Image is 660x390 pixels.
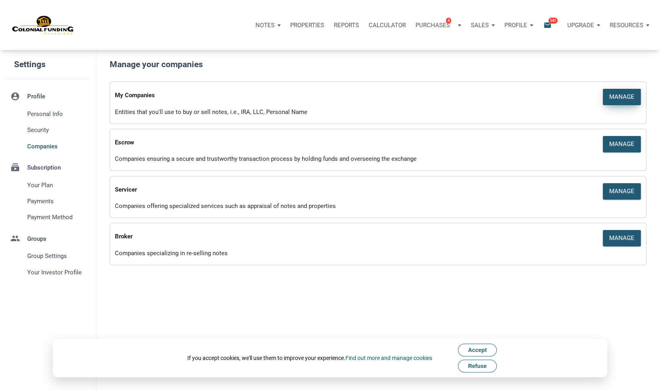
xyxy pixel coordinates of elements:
[27,109,86,119] span: Personal Info
[334,22,359,29] p: Reports
[411,13,466,37] button: Purchases4
[471,22,489,29] p: Sales
[27,196,86,206] span: Payments
[6,177,90,193] a: Your plan
[109,248,647,260] div: Companies specializing in re-selling notes
[6,122,90,138] a: Security
[329,13,364,37] button: Reports
[27,251,86,261] span: Group Settings
[115,181,507,196] div: Servicer
[345,355,432,361] a: Find out more and manage cookies
[27,142,86,151] span: Companies
[27,212,86,222] span: Payment Method
[6,209,90,225] a: Payment Method
[609,140,634,149] div: Manage
[458,344,497,356] button: Accept
[6,106,90,122] a: Personal Info
[115,134,507,148] div: Escrow
[27,268,86,277] span: Your Investor Profile
[500,13,538,37] button: Profile
[6,264,90,280] a: Your Investor Profile
[109,154,647,166] div: Companies ensuring a secure and trustworthy transaction process by holding funds and overseeing t...
[364,13,411,37] a: Calculator
[369,22,406,29] p: Calculator
[12,15,74,36] img: NoteUnlimited
[609,92,634,102] div: Manage
[610,22,643,29] p: Resources
[290,22,324,29] p: Properties
[285,13,329,37] a: Properties
[603,136,641,152] button: Manage
[548,17,558,24] span: 141
[27,125,86,135] span: Security
[6,248,90,264] a: Group Settings
[504,22,527,29] p: Profile
[109,201,647,213] div: Companies offering specialized services such as appraisal of notes and properties
[446,17,451,24] span: 4
[603,183,641,200] button: Manage
[14,56,96,73] h5: Settings
[115,228,507,242] div: Broker
[251,13,285,37] button: Notes
[115,87,507,101] div: My Companies
[466,13,500,37] button: Sales
[415,22,450,29] p: Purchases
[468,363,487,369] span: Refuse
[609,234,634,243] div: Manage
[458,360,497,372] button: Refuse
[603,89,641,105] button: Manage
[110,58,652,71] h5: Manage your companies
[609,187,634,196] div: Manage
[603,230,641,246] button: Manage
[187,354,432,362] div: If you accept cookies, we'll use them to improve your experience.
[543,20,552,30] i: email
[567,22,594,29] p: Upgrade
[27,180,86,190] span: Your plan
[538,13,562,37] button: email141
[468,347,487,353] span: Accept
[6,138,90,154] a: Companies
[255,22,275,29] p: Notes
[6,193,90,209] a: Payments
[109,107,647,119] div: Entities that you'll use to buy or sell notes, i.e., IRA, LLC, Personal Name
[562,13,605,37] button: Upgrade
[605,13,654,37] button: Resources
